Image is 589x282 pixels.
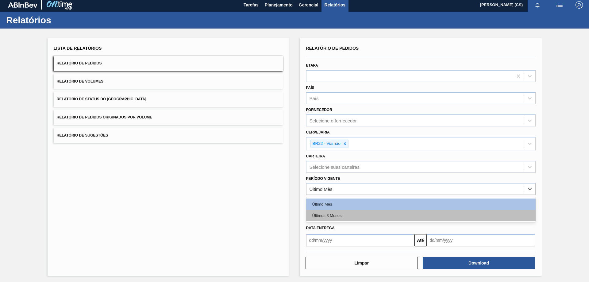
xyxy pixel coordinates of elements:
[265,1,293,9] span: Planejamento
[306,176,340,181] label: Período Vigente
[6,17,115,24] h1: Relatórios
[423,257,535,269] button: Download
[306,226,335,230] span: Data entrega
[306,154,325,158] label: Carteira
[57,115,152,119] span: Relatório de Pedidos Originados por Volume
[306,199,536,210] div: Último Mês
[427,234,535,246] input: dd/mm/yyyy
[57,133,108,137] span: Relatório de Sugestões
[528,1,547,9] button: Notificações
[556,1,563,9] img: userActions
[306,257,418,269] button: Limpar
[576,1,583,9] img: Logout
[306,130,330,134] label: Cervejaria
[57,61,102,65] span: Relatório de Pedidos
[54,56,283,71] button: Relatório de Pedidos
[57,79,103,83] span: Relatório de Volumes
[325,1,345,9] span: Relatórios
[306,234,414,246] input: dd/mm/yyyy
[310,118,357,123] div: Selecione o fornecedor
[306,108,332,112] label: Fornecedor
[54,46,102,51] span: Lista de Relatórios
[54,92,283,107] button: Relatório de Status do [GEOGRAPHIC_DATA]
[57,97,146,101] span: Relatório de Status do [GEOGRAPHIC_DATA]
[244,1,259,9] span: Tarefas
[306,63,318,68] label: Etapa
[54,74,283,89] button: Relatório de Volumes
[54,128,283,143] button: Relatório de Sugestões
[414,234,427,246] button: Até
[306,46,359,51] span: Relatório de Pedidos
[54,110,283,125] button: Relatório de Pedidos Originados por Volume
[299,1,318,9] span: Gerencial
[310,187,333,192] div: Último Mês
[306,210,536,221] div: Últimos 3 Meses
[8,2,37,8] img: TNhmsLtSVTkK8tSr43FrP2fwEKptu5GPRR3wAAAABJRU5ErkJggg==
[311,140,341,148] div: BR22 - Viamão
[306,86,314,90] label: País
[310,164,360,169] div: Selecione suas carteiras
[310,96,319,101] div: País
